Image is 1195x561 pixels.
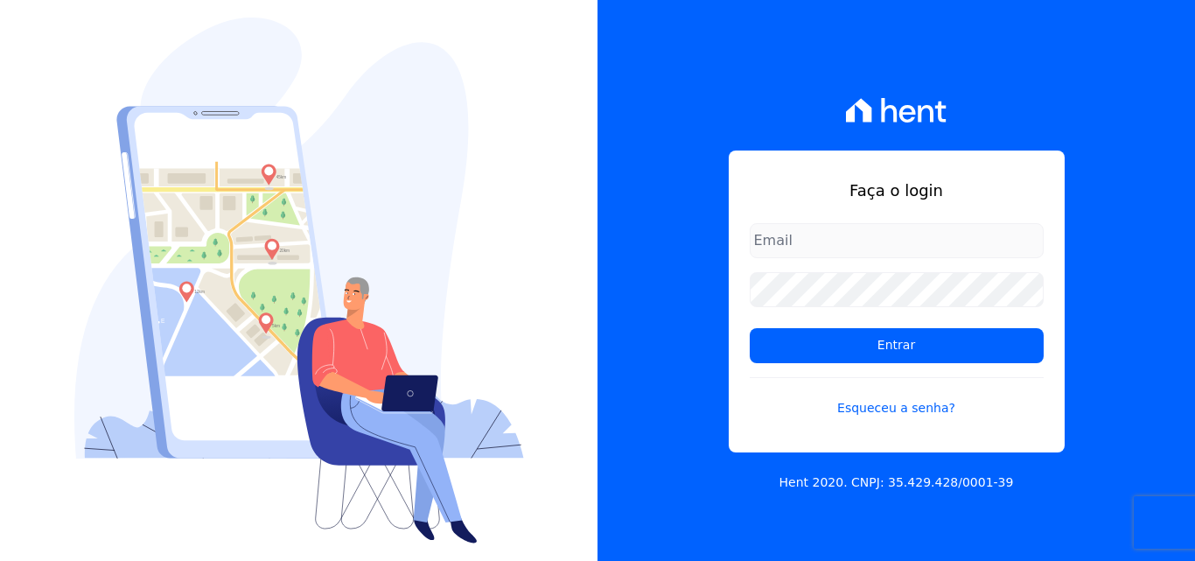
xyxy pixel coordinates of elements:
a: Esqueceu a senha? [750,377,1044,417]
input: Entrar [750,328,1044,363]
p: Hent 2020. CNPJ: 35.429.428/0001-39 [779,473,1014,492]
h1: Faça o login [750,179,1044,202]
input: Email [750,223,1044,258]
img: Login [74,18,524,543]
